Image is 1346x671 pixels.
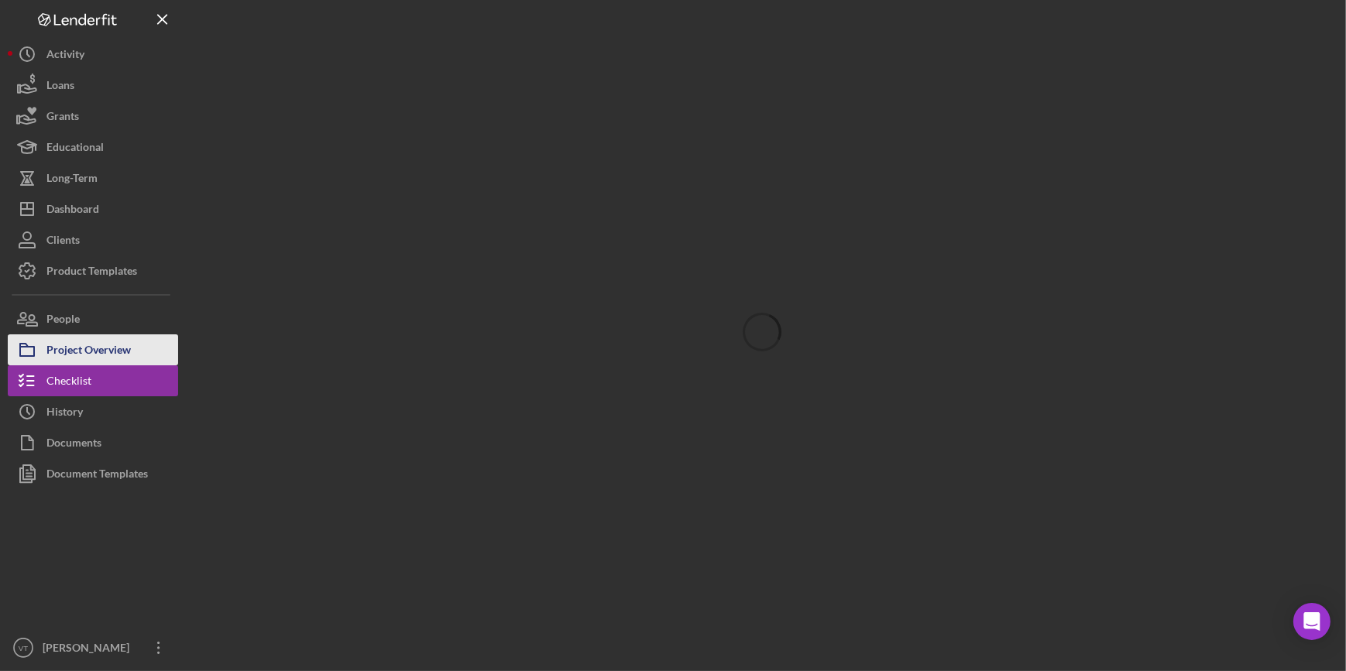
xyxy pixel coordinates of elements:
[46,303,80,338] div: People
[46,255,137,290] div: Product Templates
[8,334,178,365] button: Project Overview
[46,132,104,166] div: Educational
[8,70,178,101] button: Loans
[8,632,178,663] button: VT[PERSON_NAME]
[8,427,178,458] button: Documents
[39,632,139,667] div: [PERSON_NAME]
[8,303,178,334] button: People
[46,427,101,462] div: Documents
[8,224,178,255] button: Clients
[46,458,148,493] div: Document Templates
[46,334,131,369] div: Project Overview
[19,644,28,652] text: VT
[8,39,178,70] button: Activity
[46,101,79,135] div: Grants
[1293,603,1331,640] div: Open Intercom Messenger
[8,458,178,489] button: Document Templates
[46,163,98,197] div: Long-Term
[8,163,178,193] button: Long-Term
[46,70,74,104] div: Loans
[46,396,83,431] div: History
[46,193,99,228] div: Dashboard
[8,101,178,132] button: Grants
[46,365,91,400] div: Checklist
[8,365,178,396] button: Checklist
[8,255,178,286] button: Product Templates
[46,224,80,259] div: Clients
[8,132,178,163] button: Educational
[8,193,178,224] button: Dashboard
[46,39,84,74] div: Activity
[8,396,178,427] button: History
